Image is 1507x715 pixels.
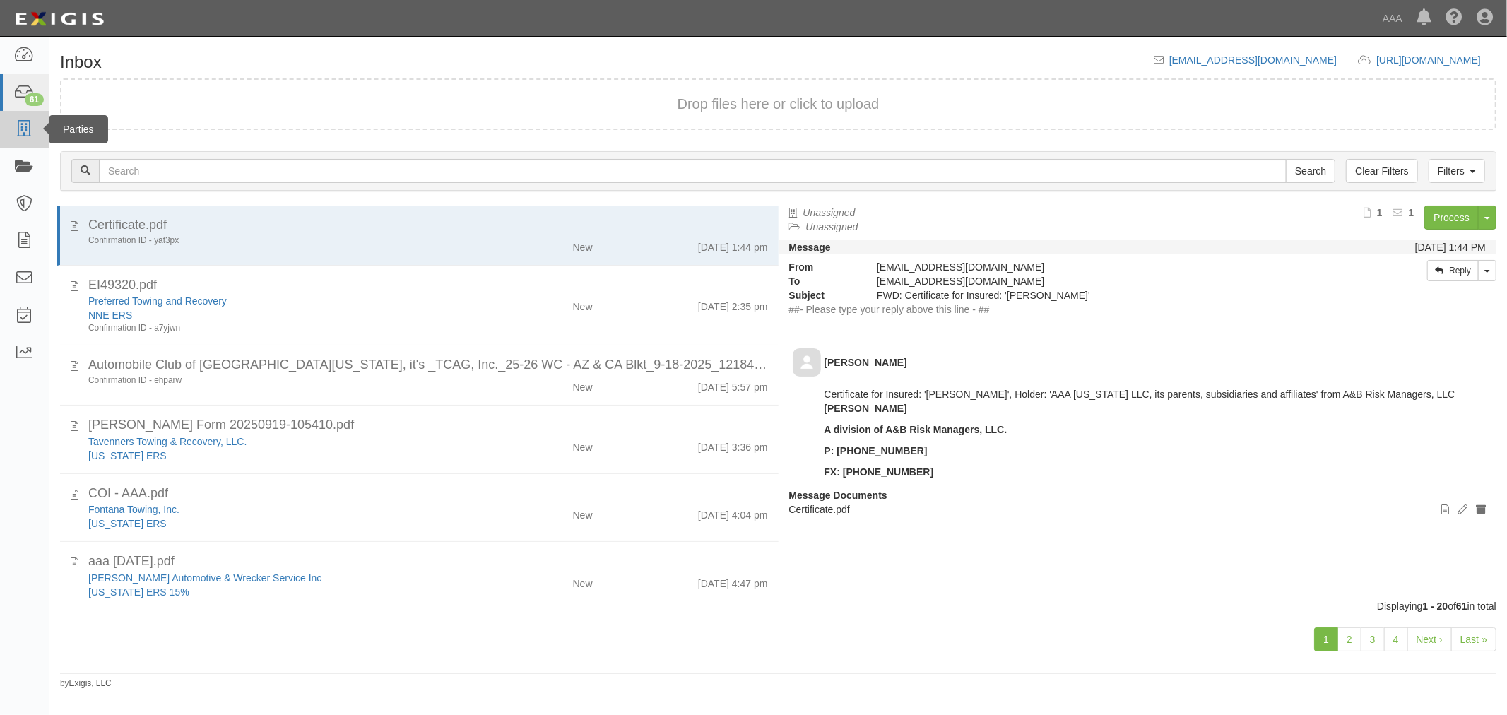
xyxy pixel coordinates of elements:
[789,304,990,315] span: ##- Please type your reply above this line - ##
[88,516,475,531] div: California ERS
[825,403,907,414] strong: [PERSON_NAME]
[789,490,887,501] strong: Message Documents
[1456,601,1467,612] b: 61
[793,348,821,377] img: default-avatar-80.png
[825,357,907,368] b: [PERSON_NAME]
[1346,159,1417,183] a: Clear Filters
[573,571,593,591] div: New
[866,288,1306,302] div: FWD: Certificate for Insured: 'Shaun Rollins'
[789,242,831,253] strong: Message
[1424,206,1479,230] a: Process
[88,276,768,295] div: EI49320.pdf
[834,487,1090,499] a: [PERSON_NAME][EMAIL_ADDRESS][DOMAIN_NAME]
[573,235,593,254] div: New
[88,356,768,374] div: Automobile Club of Southern California, it's _TCAG, Inc._25-26 WC - AZ & CA Blkt_9-18-2025_121849...
[88,585,475,599] div: Texas ERS 15%
[88,295,227,307] a: Preferred Towing and Recovery
[803,207,856,218] a: Unassigned
[1286,159,1335,183] input: Search
[99,159,1287,183] input: Search
[11,6,108,32] img: logo-5460c22ac91f19d4615b14bd174203de0afe785f0fc80cf4dbbc73dc1793850b.png
[49,599,1507,613] div: Displaying of in total
[1376,54,1496,66] a: [URL][DOMAIN_NAME]
[573,435,593,454] div: New
[88,504,179,515] a: Fontana Towing, Inc.
[1377,207,1383,218] b: 1
[69,678,112,688] a: Exigis, LLC
[88,436,247,447] a: Tavenners Towing & Recovery, LLC.
[88,216,768,235] div: Certificate.pdf
[88,518,167,529] a: [US_STATE] ERS
[825,387,1455,500] div: Certificate for Insured: '[PERSON_NAME]', Holder: 'AAA [US_STATE] LLC, its parents, subsidiaries ...
[779,260,867,274] strong: From
[1376,4,1410,32] a: AAA
[88,572,321,584] a: [PERSON_NAME] Automotive & Wrecker Service Inc
[779,274,867,288] strong: To
[60,678,112,690] small: by
[1441,505,1449,515] i: View
[88,485,768,503] div: COI - AAA.pdf
[825,424,1007,435] strong: A division of A&B Risk Managers, LLC.
[88,416,768,435] div: ACORD Form 20250919-105410.pdf
[698,294,768,314] div: [DATE] 2:35 pm
[88,571,475,585] div: Barry's Automotive & Wrecker Service Inc
[698,571,768,591] div: [DATE] 4:47 pm
[698,435,768,454] div: [DATE] 3:36 pm
[1451,627,1496,651] a: Last »
[88,449,475,463] div: New Mexico ERS
[88,235,475,247] div: Confirmation ID - yat3px
[825,466,934,478] strong: FX: [PHONE_NUMBER]
[1407,627,1452,651] a: Next ›
[698,502,768,522] div: [DATE] 4:04 pm
[88,309,132,321] a: NNE ERS
[1409,207,1414,218] b: 1
[789,502,1487,516] p: Certificate.pdf
[88,435,475,449] div: Tavenners Towing & Recovery, LLC.
[806,221,858,232] a: Unassigned
[88,552,768,571] div: aaa 9-19-2025.pdf
[88,450,167,461] a: [US_STATE] ERS
[678,94,880,114] button: Drop files here or click to upload
[698,374,768,394] div: [DATE] 5:57 pm
[1423,601,1448,612] b: 1 - 20
[1458,505,1467,515] i: Edit document
[88,502,475,516] div: Fontana Towing, Inc.
[825,487,1090,499] strong: E:
[1384,627,1408,651] a: 4
[1337,627,1361,651] a: 2
[88,308,475,322] div: NNE ERS
[88,322,475,334] div: Confirmation ID - a7yjwn
[88,586,189,598] a: [US_STATE] ERS 15%
[866,260,1306,274] div: [EMAIL_ADDRESS][DOMAIN_NAME]
[866,274,1306,288] div: inbox@ace.complianz.com
[779,288,867,302] strong: Subject
[573,294,593,314] div: New
[60,53,102,71] h1: Inbox
[698,235,768,254] div: [DATE] 1:44 pm
[1314,627,1338,651] a: 1
[1361,627,1385,651] a: 3
[573,374,593,394] div: New
[825,445,928,456] strong: P: [PHONE_NUMBER]
[25,93,44,106] div: 61
[1427,260,1479,281] a: Reply
[573,502,593,522] div: New
[1429,159,1485,183] a: Filters
[1476,505,1486,515] i: Archive document
[1446,10,1462,27] i: Help Center - Complianz
[88,374,475,386] div: Confirmation ID - ehparw
[1415,240,1486,254] div: [DATE] 1:44 PM
[49,115,108,143] div: Parties
[1169,54,1337,66] a: [EMAIL_ADDRESS][DOMAIN_NAME]
[88,294,475,308] div: Preferred Towing and Recovery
